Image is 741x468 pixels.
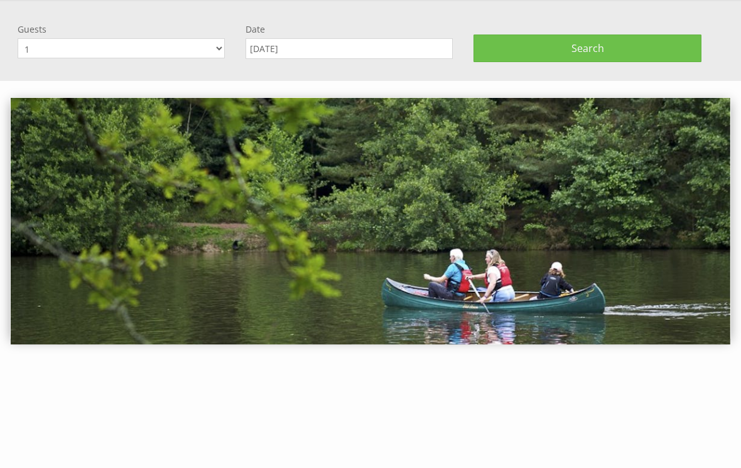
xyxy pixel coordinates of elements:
[18,23,225,35] label: Guests
[246,23,453,35] label: Date
[571,41,604,55] span: Search
[473,35,701,62] button: Search
[8,374,733,468] iframe: Customer reviews powered by Trustpilot
[246,38,453,59] input: Arrival Date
